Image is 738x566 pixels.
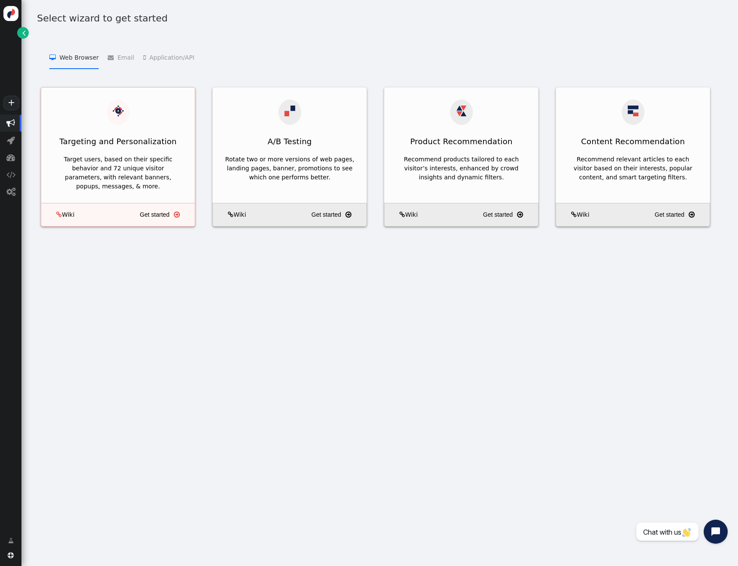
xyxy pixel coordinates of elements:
img: ab.svg [284,106,295,116]
div: Target users, based on their specific behavior and 72 unique visitor parameters, with relevant ba... [53,155,183,191]
div: Recommend products tailored to each visitor’s interests, enhanced by crowd insights and dynamic f... [396,155,526,182]
div: Content Recommendation [556,131,710,152]
span:  [6,170,15,179]
span:  [228,212,233,218]
a: Get started [655,207,707,223]
img: products_recom.svg [456,106,467,116]
div: Rotate two or more versions of web pages, landing pages, banner, promotions to see which one perf... [225,155,354,182]
a: Wiki [216,210,246,219]
span:  [689,209,695,220]
div: Recommend relevant articles to each visitor based on their interests, popular content, and smart ... [568,155,698,182]
span:  [399,212,405,218]
span:  [7,136,15,145]
li: Application/API [143,45,194,69]
li: Email [108,45,134,69]
span:  [143,54,149,61]
h1: Select wizard to get started [37,11,727,25]
a: Get started [312,207,363,223]
a: Get started [140,207,192,223]
a:  [2,533,20,548]
span:  [174,209,180,220]
img: articles_recom.svg [628,106,638,116]
a: Get started [483,207,535,223]
span:  [8,552,14,558]
div: A/B Testing [213,131,366,152]
span:  [6,188,15,196]
li: Web Browser [49,45,99,69]
img: logo-icon.svg [3,6,18,21]
span:  [6,153,15,162]
a: Wiki [559,210,589,219]
span:  [22,28,26,37]
div: Product Recommendation [384,131,538,152]
a: + [3,96,19,110]
span:  [108,54,117,61]
span:  [8,536,14,545]
span:  [56,212,62,218]
div: Targeting and Personalization [41,131,195,152]
a: Wiki [44,210,74,219]
span:  [345,209,351,220]
a: Wiki [387,210,417,219]
span:  [6,119,15,127]
a:  [17,27,29,39]
span:  [571,212,577,218]
span:  [517,209,523,220]
span:  [49,54,59,61]
img: actions.svg [113,106,124,116]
